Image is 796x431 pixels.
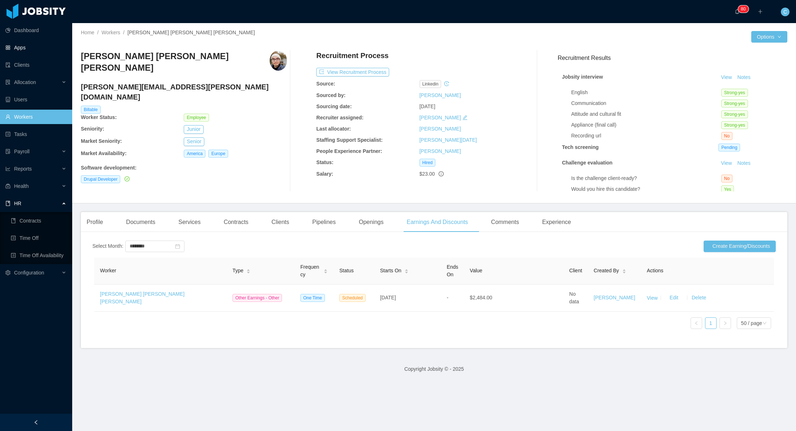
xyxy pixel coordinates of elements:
[316,68,389,76] button: icon: exportView Recruitment Process
[14,183,29,189] span: Health
[380,267,401,274] span: Starts On
[232,294,282,302] span: Other Earnings - Other
[690,292,708,304] button: Delete
[100,291,184,304] a: [PERSON_NAME] [PERSON_NAME] [PERSON_NAME]
[721,110,748,118] span: Strong-yes
[741,318,762,329] div: 50 / page
[721,100,748,107] span: Strong-yes
[92,242,123,250] div: Select Month:
[323,268,328,273] div: Sort
[81,30,94,35] a: Home
[571,185,721,193] div: Would you hire this candidate?
[705,318,716,329] a: 1
[5,149,10,154] i: icon: file-protect
[5,40,66,55] a: icon: appstoreApps
[184,114,209,122] span: Employee
[562,144,599,150] strong: Tech screening
[184,137,204,146] button: Senior
[81,138,122,144] b: Market Seniority:
[419,159,436,167] span: Hired
[401,212,474,232] div: Earnings And Discounts
[738,5,748,13] sup: 80
[380,295,396,300] span: [DATE]
[81,126,104,132] b: Seniority:
[622,268,626,273] div: Sort
[316,115,364,120] b: Recruiter assigned:
[734,159,753,168] button: Notes
[404,268,408,270] i: icon: caret-up
[735,9,740,14] i: icon: bell
[558,53,787,62] h3: Recruitment Results
[5,127,66,141] a: icon: profileTasks
[120,212,161,232] div: Documents
[173,212,206,232] div: Services
[419,115,461,120] a: [PERSON_NAME]
[316,69,389,75] a: icon: exportView Recruitment Process
[246,268,251,273] div: Sort
[316,50,388,61] h4: Recruitment Process
[718,74,734,80] a: View
[419,104,435,109] span: [DATE]
[11,214,66,228] a: icon: bookContracts
[306,212,342,232] div: Pipelines
[419,92,461,98] a: [PERSON_NAME]
[419,126,461,132] a: [PERSON_NAME]
[622,271,626,273] i: icon: caret-down
[316,171,333,177] b: Salary:
[704,241,776,252] button: icon: [object Object]Create Earning/Discounts
[5,270,10,275] i: icon: setting
[569,268,582,273] span: Client
[622,268,626,270] i: icon: caret-up
[127,30,255,35] span: [PERSON_NAME] [PERSON_NAME] [PERSON_NAME]
[324,271,328,273] i: icon: caret-down
[300,263,321,278] span: Frequency
[316,92,345,98] b: Sourced by:
[569,291,579,304] span: No data
[562,160,613,166] strong: Challenge evaluation
[316,81,335,87] b: Source:
[81,212,109,232] div: Profile
[5,201,10,206] i: icon: book
[447,295,448,300] span: -
[14,79,36,85] span: Allocation
[751,31,787,43] button: Optionsicon: down
[719,317,731,329] li: Next Page
[5,80,10,85] i: icon: solution
[571,175,721,182] div: Is the challenge client-ready?
[208,150,228,158] span: Europe
[419,171,435,177] span: $23.00
[72,357,796,382] footer: Copyright Jobsity © - 2025
[536,212,577,232] div: Experience
[316,104,352,109] b: Sourcing date:
[5,184,10,189] i: icon: medicine-box
[81,175,120,183] span: Drupal Developer
[721,132,732,140] span: No
[723,321,727,325] i: icon: right
[571,100,721,107] div: Communication
[339,294,366,302] span: Scheduled
[419,137,477,143] a: [PERSON_NAME][DATE]
[218,212,254,232] div: Contracts
[81,114,117,120] b: Worker Status:
[691,317,702,329] li: Previous Page
[184,125,203,134] button: Junior
[470,268,482,273] span: Value
[571,110,721,118] div: Attitude and cultural fit
[81,165,136,171] b: Software development :
[316,126,351,132] b: Last allocator:
[571,132,721,140] div: Recording url
[762,321,767,326] i: icon: down
[316,159,333,165] b: Status:
[594,267,619,274] span: Created By
[562,74,603,80] strong: Jobsity interview
[247,271,251,273] i: icon: caret-down
[721,121,748,129] span: Strong-yes
[123,30,125,35] span: /
[125,176,130,181] i: icon: check-circle
[266,212,295,232] div: Clients
[5,23,66,38] a: icon: pie-chartDashboard
[5,92,66,107] a: icon: robotUsers
[404,268,409,273] div: Sort
[324,268,328,270] i: icon: caret-up
[5,166,10,171] i: icon: line-chart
